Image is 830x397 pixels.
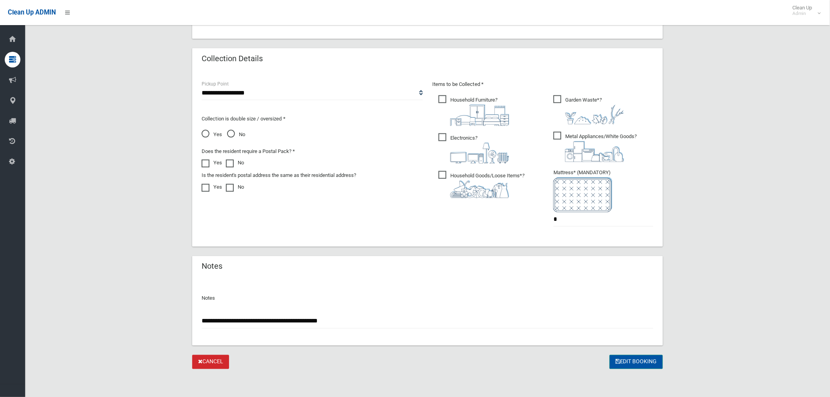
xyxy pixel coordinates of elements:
[439,133,509,164] span: Electronics
[793,11,812,16] small: Admin
[553,95,624,124] span: Garden Waste*
[226,158,244,168] label: No
[553,132,637,162] span: Metal Appliances/White Goods
[450,97,509,126] i: ?
[565,105,624,124] img: 4fd8a5c772b2c999c83690221e5242e0.png
[450,105,509,126] img: aa9efdbe659d29b613fca23ba79d85cb.png
[450,143,509,164] img: 394712a680b73dbc3d2a6a3a7ffe5a07.png
[553,169,653,212] span: Mattress* (MANDATORY)
[610,355,663,370] button: Edit Booking
[450,173,524,198] i: ?
[202,182,222,192] label: Yes
[450,180,509,198] img: b13cc3517677393f34c0a387616ef184.png
[439,171,524,198] span: Household Goods/Loose Items*
[432,80,653,89] p: Items to be Collected *
[202,158,222,168] label: Yes
[8,9,56,16] span: Clean Up ADMIN
[450,135,509,164] i: ?
[553,177,612,212] img: e7408bece873d2c1783593a074e5cb2f.png
[192,355,229,370] a: Cancel
[202,147,295,156] label: Does the resident require a Postal Pack? *
[202,294,653,303] p: Notes
[789,5,820,16] span: Clean Up
[226,182,244,192] label: No
[439,95,509,126] span: Household Furniture
[565,97,624,124] i: ?
[202,114,423,124] p: Collection is double size / oversized *
[227,130,245,139] span: No
[565,133,637,162] i: ?
[192,51,272,66] header: Collection Details
[202,171,356,180] label: Is the resident's postal address the same as their residential address?
[192,259,232,274] header: Notes
[565,141,624,162] img: 36c1b0289cb1767239cdd3de9e694f19.png
[202,130,222,139] span: Yes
